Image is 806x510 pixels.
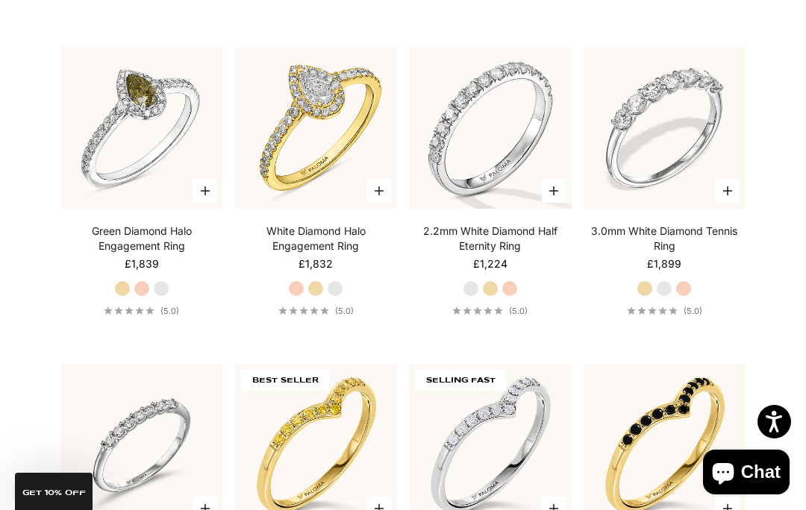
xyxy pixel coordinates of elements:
img: 3.0mm White Diamond Tennis Ring [584,47,746,210]
a: White Diamond Halo Engagement Ring [235,224,398,254]
div: 5.0 out of 5.0 stars [104,306,154,315]
a: 5.0 out of 5.0 stars(5.0) [278,306,354,316]
sale-price: £1,832 [299,256,333,271]
inbox-online-store-chat: Shopify online store chat [699,450,794,498]
a: Green Diamond Halo Engagement Ring [60,224,223,254]
span: BEST SELLER [241,370,329,391]
div: GET 10% Off [15,473,93,510]
div: 5.0 out of 5.0 stars [452,306,503,315]
span: (5.0) [160,306,179,316]
a: 3.0mm White Diamond Tennis Ring [584,224,746,254]
div: 5.0 out of 5.0 stars [278,306,329,315]
img: #YellowGold [235,47,398,210]
a: 5.0 out of 5.0 stars(5.0) [452,306,528,316]
span: (5.0) [509,306,528,316]
a: #YellowGold #WhiteGold #RoseGold [584,47,746,210]
a: 5.0 out of 5.0 stars(5.0) [627,306,702,316]
img: #WhiteGold [409,47,572,210]
span: GET 10% Off [22,489,86,497]
div: 5.0 out of 5.0 stars [627,306,678,315]
a: 5.0 out of 5.0 stars(5.0) [104,306,179,316]
img: #WhiteGold [60,47,223,210]
sale-price: £1,899 [647,256,681,271]
sale-price: £1,224 [473,256,507,271]
span: (5.0) [335,306,354,316]
sale-price: £1,839 [125,256,159,271]
span: (5.0) [684,306,702,316]
a: 2.2mm White Diamond Half Eternity Ring [409,224,572,254]
span: SELLING FAST [415,370,507,391]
